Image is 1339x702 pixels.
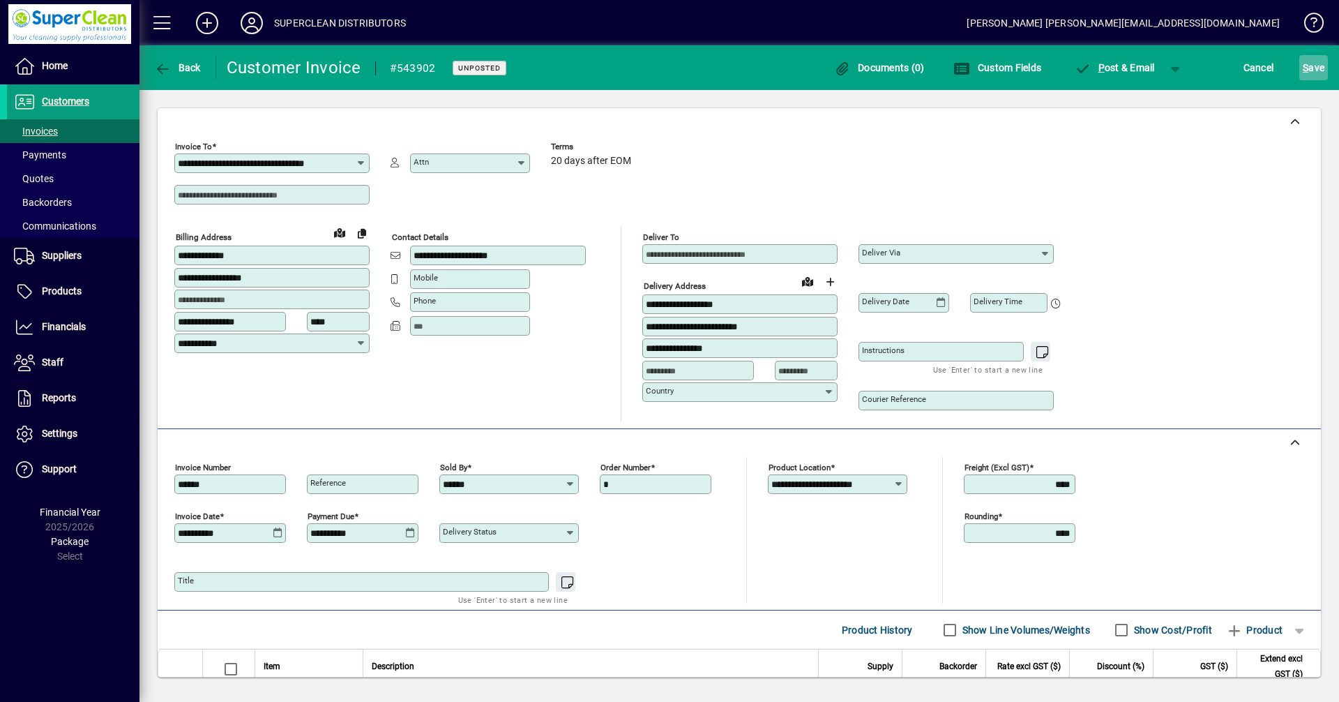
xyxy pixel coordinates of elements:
[1226,619,1283,641] span: Product
[7,239,139,274] a: Suppliers
[440,463,467,472] mat-label: Sold by
[14,221,96,232] span: Communications
[1200,659,1228,674] span: GST ($)
[551,142,635,151] span: Terms
[1240,55,1278,80] button: Cancel
[1299,55,1328,80] button: Save
[151,55,204,80] button: Back
[42,463,77,475] span: Support
[51,536,89,547] span: Package
[42,60,68,71] span: Home
[154,62,201,73] span: Back
[551,156,631,167] span: 20 days after EOM
[458,64,501,73] span: Unposted
[1219,618,1289,643] button: Product
[42,96,89,107] span: Customers
[967,12,1280,34] div: [PERSON_NAME] [PERSON_NAME][EMAIL_ADDRESS][DOMAIN_NAME]
[310,478,346,488] mat-label: Reference
[14,149,66,160] span: Payments
[139,55,216,80] app-page-header-button: Back
[40,507,100,518] span: Financial Year
[227,57,361,79] div: Customer Invoice
[308,511,354,521] mat-label: Payment due
[414,296,436,306] mat-label: Phone
[175,142,212,151] mat-label: Invoice To
[939,659,977,674] span: Backorder
[372,659,414,674] span: Description
[997,659,1061,674] span: Rate excl GST ($)
[7,143,139,167] a: Payments
[42,392,76,403] span: Reports
[7,381,139,416] a: Reports
[974,297,1022,306] mat-label: Delivery time
[1294,3,1322,48] a: Knowledge Base
[1097,659,1144,674] span: Discount (%)
[769,463,831,472] mat-label: Product location
[1074,62,1155,73] span: ost & Email
[185,10,229,36] button: Add
[7,119,139,143] a: Invoices
[1098,62,1105,73] span: P
[42,428,77,439] span: Settings
[842,619,913,641] span: Product History
[1303,57,1324,79] span: ave
[7,274,139,309] a: Products
[834,62,925,73] span: Documents (0)
[7,345,139,380] a: Staff
[42,357,63,368] span: Staff
[950,55,1045,80] button: Custom Fields
[7,191,139,214] a: Backorders
[229,10,274,36] button: Profile
[443,527,497,537] mat-label: Delivery status
[7,310,139,345] a: Financials
[960,623,1090,637] label: Show Line Volumes/Weights
[7,49,139,84] a: Home
[836,618,918,643] button: Product History
[862,345,905,355] mat-label: Instructions
[42,250,82,261] span: Suppliers
[414,273,438,283] mat-label: Mobile
[600,463,651,472] mat-label: Order number
[868,659,893,674] span: Supply
[390,57,436,80] div: #543902
[7,417,139,451] a: Settings
[862,248,900,257] mat-label: Deliver via
[175,511,220,521] mat-label: Invoice date
[819,271,841,293] button: Choose address
[7,214,139,238] a: Communications
[458,592,568,608] mat-hint: Use 'Enter' to start a new line
[1243,57,1274,79] span: Cancel
[964,463,1029,472] mat-label: Freight (excl GST)
[964,511,998,521] mat-label: Rounding
[178,576,194,585] mat-label: Title
[953,62,1041,73] span: Custom Fields
[14,197,72,208] span: Backorders
[862,297,909,306] mat-label: Delivery date
[14,173,54,184] span: Quotes
[351,222,373,244] button: Copy to Delivery address
[646,386,674,396] mat-label: Country
[1246,651,1303,682] span: Extend excl GST ($)
[933,361,1043,378] mat-hint: Use 'Enter' to start a new line
[1131,623,1212,637] label: Show Cost/Profit
[414,157,429,167] mat-label: Attn
[264,659,280,674] span: Item
[831,55,928,80] button: Documents (0)
[42,321,86,332] span: Financials
[796,270,819,292] a: View on map
[328,221,351,244] a: View on map
[14,126,58,137] span: Invoices
[274,12,406,34] div: SUPERCLEAN DISTRIBUTORS
[7,452,139,487] a: Support
[643,232,679,242] mat-label: Deliver To
[862,394,926,404] mat-label: Courier Reference
[175,463,231,472] mat-label: Invoice number
[1067,55,1162,80] button: Post & Email
[7,167,139,191] a: Quotes
[42,285,82,297] span: Products
[1303,62,1308,73] span: S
